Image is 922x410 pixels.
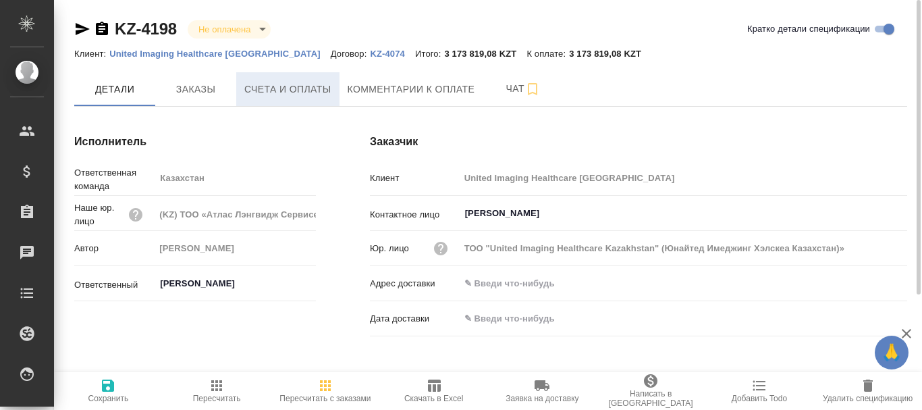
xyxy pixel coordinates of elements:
p: Итого: [415,49,444,59]
button: Написать в [GEOGRAPHIC_DATA] [597,372,705,410]
button: Сохранить [54,372,163,410]
button: Скопировать ссылку для ЯМессенджера [74,21,90,37]
p: К оплате: [526,49,569,59]
button: Удалить спецификацию [813,372,922,410]
button: Скопировать ссылку [94,21,110,37]
p: Ответственная команда [74,166,155,193]
h4: Заказчик [370,134,907,150]
span: Чат [491,80,555,97]
svg: Подписаться [524,81,541,97]
p: Юр. лицо [370,242,409,255]
button: Не оплачена [194,24,254,35]
p: Дата доставки [370,312,460,326]
span: Добавить Todo [732,394,787,403]
p: United Imaging Healthcare [GEOGRAPHIC_DATA] [109,49,330,59]
p: 3 173 819,08 KZT [444,49,526,59]
button: Пересчитать с заказами [271,372,380,410]
p: Клиент: [74,49,109,59]
p: Наше юр. лицо [74,201,128,228]
span: Написать в [GEOGRAPHIC_DATA] [605,389,697,408]
span: Пересчитать с заказами [279,394,371,403]
span: Заявка на доставку [506,394,578,403]
p: Контактное лицо [370,208,460,222]
p: KZ-4074 [370,49,415,59]
span: Детали [82,81,147,98]
button: Скачать в Excel [379,372,488,410]
input: ✎ Введи что-нибудь [460,274,907,293]
button: Open [308,282,311,285]
p: 3 173 819,08 KZT [569,49,651,59]
button: Пересчитать [163,372,271,410]
span: Комментарии к оплате [348,81,475,98]
a: United Imaging Healthcare [GEOGRAPHIC_DATA] [109,47,330,59]
button: Добавить Todo [705,372,814,410]
h4: Условия акта [74,369,612,385]
p: Адрес доставки [370,277,460,290]
span: Пересчитать [193,394,241,403]
input: ✎ Введи что-нибудь [460,309,578,328]
span: Заказы [163,81,228,98]
span: Кратко детали спецификации [747,22,870,36]
span: Счета и оплаты [244,81,331,98]
span: Удалить спецификацию [823,394,913,403]
h4: Исполнитель [74,134,316,150]
button: Заявка на доставку [488,372,597,410]
a: KZ-4074 [370,47,415,59]
div: Не оплачена [188,20,271,39]
input: Пустое поле [155,238,316,258]
input: Пустое поле [155,205,316,224]
button: Open [900,212,902,215]
p: Ответственный [74,278,155,292]
p: Договор: [331,49,371,59]
input: Пустое поле [460,168,907,188]
p: Клиент [370,172,460,185]
span: Скачать в Excel [404,394,463,403]
a: KZ-4198 [115,20,177,38]
span: 🙏 [880,338,903,367]
p: Автор [74,242,155,255]
input: Пустое поле [460,238,907,258]
button: 🙏 [875,336,909,369]
span: Сохранить [88,394,129,403]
